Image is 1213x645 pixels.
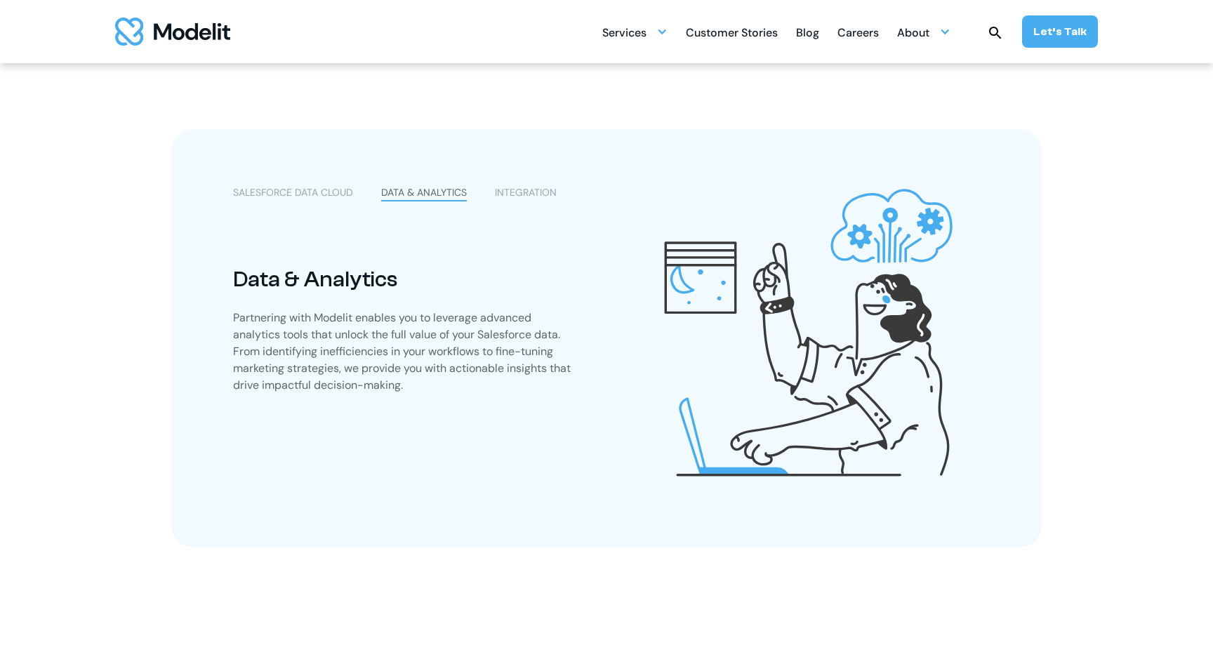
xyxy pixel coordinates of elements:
div: Services [602,20,647,48]
a: Let’s Talk [1022,15,1098,48]
p: Partnering with Modelit enables you to leverage advanced analytics tools that unlock the full val... [233,310,571,394]
div: Careers [837,20,879,48]
div: Services [602,18,668,46]
div: Blog [796,20,819,48]
img: modelit logo [115,18,230,46]
a: Customer Stories [686,18,778,46]
a: Blog [796,18,819,46]
div: About [897,20,929,48]
div: INTEGRATION [495,185,557,200]
div: DATA & ANALYTICS [381,185,467,200]
div: Let’s Talk [1033,24,1087,39]
div: Data & Analytics [233,266,571,293]
a: Careers [837,18,879,46]
a: home [115,18,230,46]
div: Customer Stories [686,20,778,48]
div: SALESFORCE DATA CLOUD [233,185,353,200]
div: About [897,18,950,46]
